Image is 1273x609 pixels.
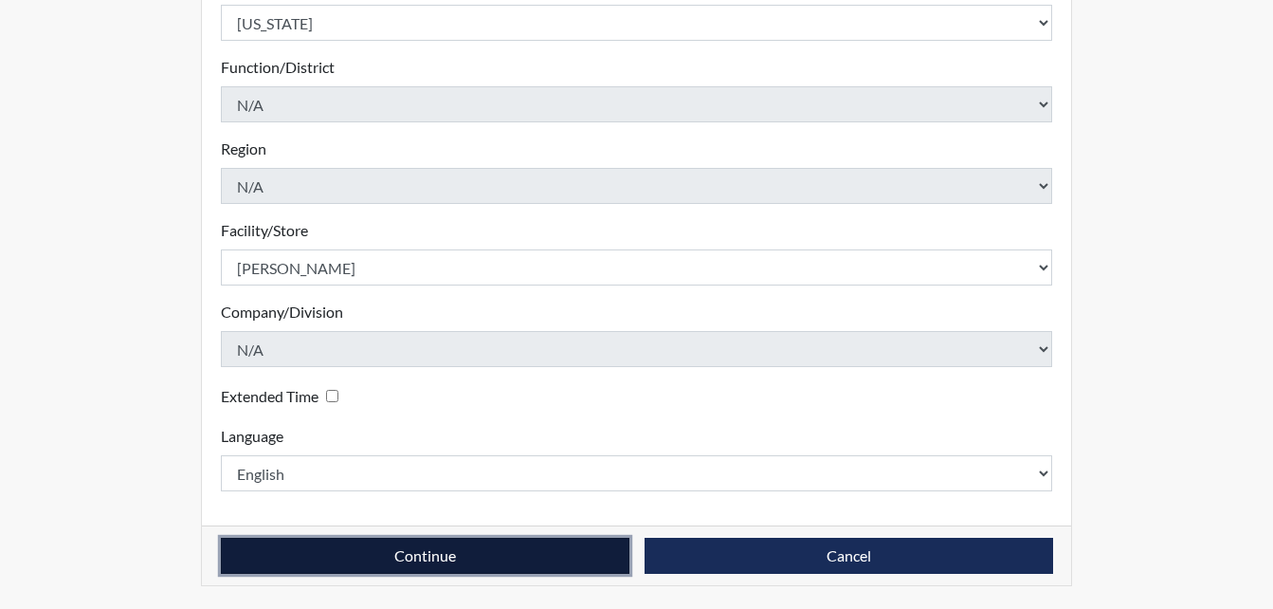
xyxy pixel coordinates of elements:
label: Function/District [221,56,335,79]
label: Facility/Store [221,219,308,242]
div: Checking this box will provide the interviewee with an accomodation of extra time to answer each ... [221,382,346,410]
label: Region [221,138,266,160]
label: Company/Division [221,301,343,323]
label: Extended Time [221,385,318,408]
label: Language [221,425,283,448]
button: Continue [221,538,629,574]
button: Cancel [645,538,1053,574]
